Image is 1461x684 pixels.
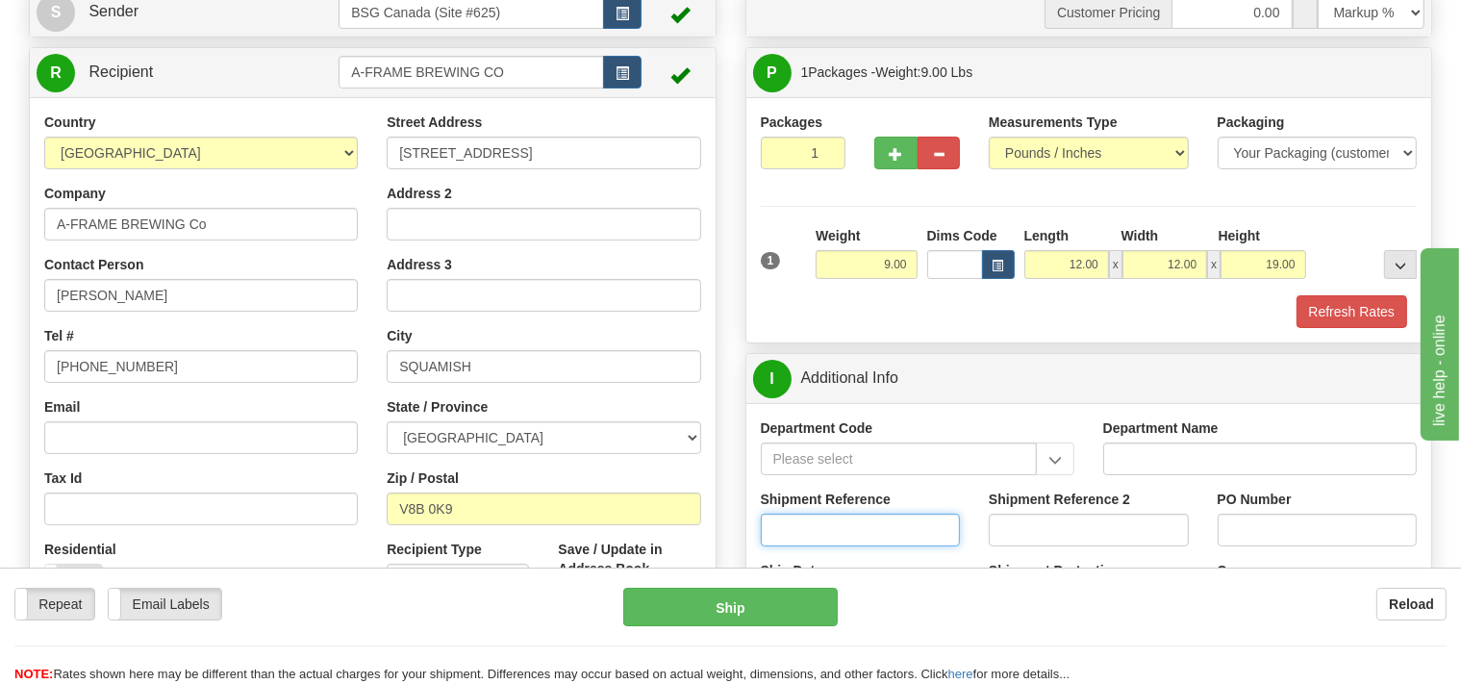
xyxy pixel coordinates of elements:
label: Width [1121,226,1159,245]
input: Please select [761,443,1037,475]
label: Save / Update in Address Book [558,540,700,578]
iframe: chat widget [1417,243,1459,440]
span: Weight: [875,64,972,80]
label: Department Name [1103,418,1219,438]
label: Measurements Type [989,113,1118,132]
label: Shipment Reference 2 [989,490,1130,509]
label: Weight [816,226,860,245]
label: PO Number [1218,490,1292,509]
label: Email Labels [109,589,221,620]
span: 1 [801,64,809,80]
label: Country [44,113,96,132]
span: R [37,54,75,92]
label: City [387,326,412,345]
span: NOTE: [14,667,53,681]
span: 9.00 [921,64,947,80]
label: Shipment Protection [989,561,1121,580]
label: State / Province [387,397,488,417]
button: Refresh Rates [1297,295,1407,328]
label: Address 3 [387,255,452,274]
button: Ship [623,588,838,626]
label: Repeat [15,589,94,620]
label: Tax Id [44,469,82,488]
label: Tel # [44,326,74,345]
label: Recipient Type [387,540,482,559]
label: Residential [44,540,116,559]
label: Department Code [761,418,873,438]
label: Zip / Postal [387,469,459,488]
span: x [1207,250,1221,279]
span: Packages - [801,53,973,91]
label: Contact Person [44,255,143,274]
label: Height [1219,226,1261,245]
button: Reload [1376,588,1447,621]
label: Currency [1218,561,1276,580]
label: Length [1024,226,1070,245]
label: Address 2 [387,184,452,203]
a: P 1Packages -Weight:9.00 Lbs [753,53,1425,92]
a: R Recipient [37,53,305,92]
span: x [1109,250,1122,279]
span: Sender [88,3,139,19]
label: Ship Date [761,561,823,580]
span: I [753,360,792,398]
input: Enter a location [387,137,700,169]
b: Reload [1389,596,1434,612]
input: Recipient Id [339,56,603,89]
div: live help - online [14,12,178,35]
a: here [948,667,973,681]
label: Email [44,397,80,417]
label: Company [44,184,106,203]
span: P [753,54,792,92]
label: Packages [761,113,823,132]
span: 1 [761,252,781,269]
label: Street Address [387,113,482,132]
span: Recipient [88,63,153,80]
label: Shipment Reference [761,490,891,509]
span: Lbs [951,64,973,80]
div: ... [1384,250,1417,279]
label: No [45,565,102,595]
label: Dims Code [927,226,997,245]
label: Packaging [1218,113,1285,132]
a: IAdditional Info [753,359,1425,398]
